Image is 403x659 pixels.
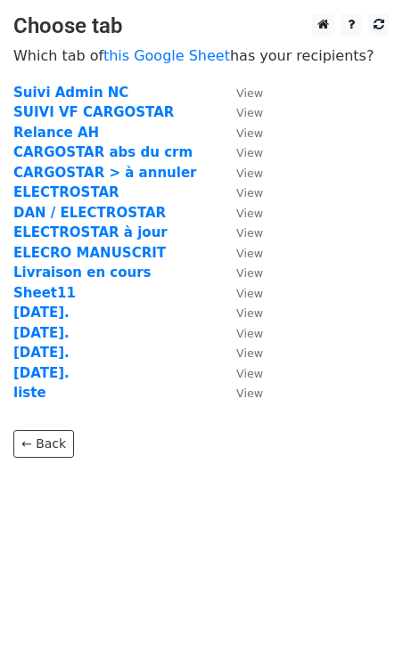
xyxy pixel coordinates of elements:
[236,346,263,360] small: View
[13,385,46,401] a: liste
[218,385,263,401] a: View
[236,207,263,220] small: View
[13,205,166,221] a: DAN / ELECTROSTAR
[218,305,263,321] a: View
[218,125,263,141] a: View
[13,104,174,120] a: SUIVI VF CARGOSTAR
[218,85,263,101] a: View
[13,144,193,160] a: CARGOSTAR abs du crm
[218,224,263,240] a: View
[13,165,197,181] a: CARGOSTAR > à annuler
[236,126,263,140] small: View
[236,86,263,100] small: View
[218,205,263,221] a: View
[236,146,263,159] small: View
[236,167,263,180] small: View
[236,386,263,400] small: View
[236,106,263,119] small: View
[236,186,263,199] small: View
[218,285,263,301] a: View
[13,285,76,301] a: Sheet11
[13,184,119,200] a: ELECTROSTAR
[236,367,263,380] small: View
[218,345,263,361] a: View
[218,104,263,120] a: View
[236,306,263,320] small: View
[236,226,263,240] small: View
[236,287,263,300] small: View
[13,125,99,141] a: Relance AH
[13,325,70,341] a: [DATE].
[13,13,390,39] h3: Choose tab
[13,85,128,101] a: Suivi Admin NC
[236,266,263,280] small: View
[218,325,263,341] a: View
[13,305,70,321] a: [DATE].
[218,184,263,200] a: View
[218,245,263,261] a: View
[236,327,263,340] small: View
[13,46,390,65] p: Which tab of has your recipients?
[13,245,166,261] a: ELECRO MANUSCRIT
[103,47,230,64] a: this Google Sheet
[13,264,152,281] a: Livraison en cours
[13,430,74,458] a: ← Back
[218,165,263,181] a: View
[218,365,263,381] a: View
[13,365,70,381] a: [DATE].
[218,144,263,160] a: View
[236,247,263,260] small: View
[218,264,263,281] a: View
[13,345,70,361] a: [DATE].
[13,224,168,240] a: ELECTROSTAR à jour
